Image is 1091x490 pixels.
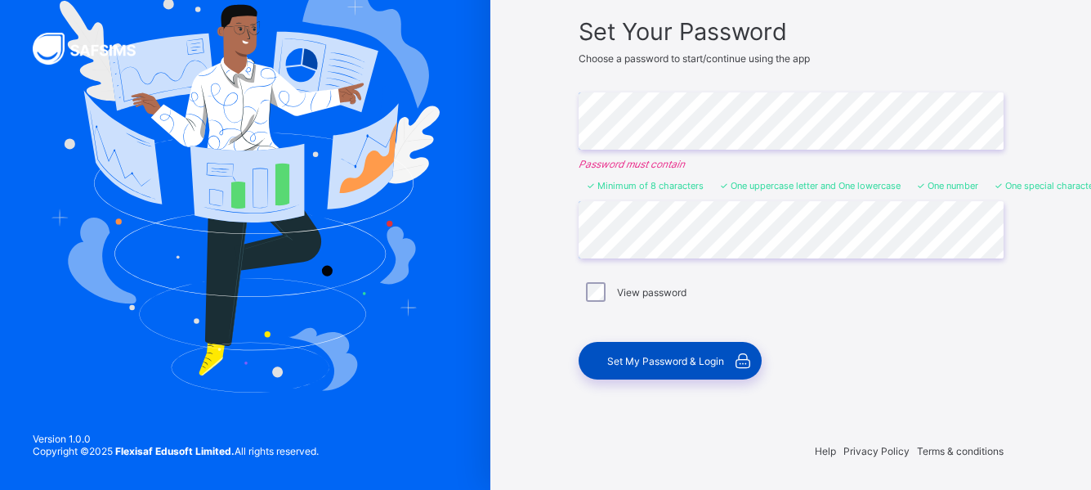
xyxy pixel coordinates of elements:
li: One number [917,180,978,191]
span: Set My Password & Login [607,355,724,367]
span: Set Your Password [579,17,1004,46]
span: Version 1.0.0 [33,433,319,445]
img: SAFSIMS Logo [33,33,155,65]
strong: Flexisaf Edusoft Limited. [115,445,235,457]
span: Choose a password to start/continue using the app [579,52,810,65]
span: Copyright © 2025 All rights reserved. [33,445,319,457]
span: Terms & conditions [917,445,1004,457]
li: Minimum of 8 characters [587,180,704,191]
span: Privacy Policy [843,445,910,457]
em: Password must contain [579,158,1004,170]
label: View password [617,286,686,299]
span: Help [815,445,836,457]
li: One uppercase letter and One lowercase [720,180,901,191]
